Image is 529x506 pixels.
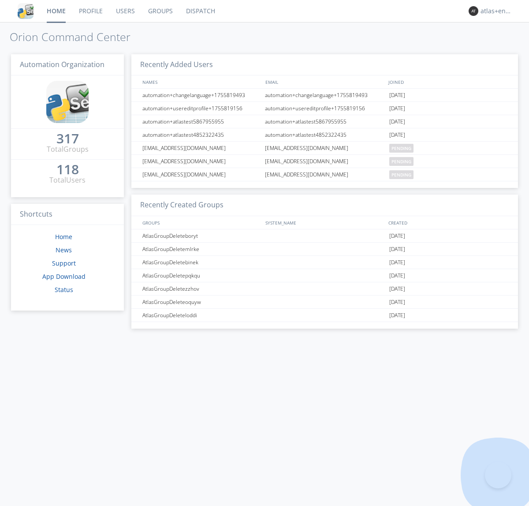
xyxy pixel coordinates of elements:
[131,168,518,181] a: [EMAIL_ADDRESS][DOMAIN_NAME][EMAIL_ADDRESS][DOMAIN_NAME]pending
[389,115,405,128] span: [DATE]
[263,102,387,115] div: automation+usereditprofile+1755819156
[386,216,510,229] div: CREATED
[52,259,76,267] a: Support
[263,155,387,168] div: [EMAIL_ADDRESS][DOMAIN_NAME]
[481,7,514,15] div: atlas+english0001
[389,144,414,153] span: pending
[263,75,386,88] div: EMAIL
[140,128,262,141] div: automation+atlastest4852322435
[140,243,262,255] div: AtlasGroupDeletemlrke
[131,142,518,155] a: [EMAIL_ADDRESS][DOMAIN_NAME][EMAIL_ADDRESS][DOMAIN_NAME]pending
[131,229,518,243] a: AtlasGroupDeleteboryt[DATE]
[263,115,387,128] div: automation+atlastest5867955955
[11,204,124,225] h3: Shortcuts
[20,60,104,69] span: Automation Organization
[140,216,261,229] div: GROUPS
[56,165,79,175] a: 118
[131,282,518,296] a: AtlasGroupDeletezzhov[DATE]
[389,229,405,243] span: [DATE]
[140,155,262,168] div: [EMAIL_ADDRESS][DOMAIN_NAME]
[263,142,387,154] div: [EMAIL_ADDRESS][DOMAIN_NAME]
[140,269,262,282] div: AtlasGroupDeletepqkqu
[263,89,387,101] div: automation+changelanguage+1755819493
[46,81,89,123] img: cddb5a64eb264b2086981ab96f4c1ba7
[131,115,518,128] a: automation+atlastest5867955955automation+atlastest5867955955[DATE]
[140,142,262,154] div: [EMAIL_ADDRESS][DOMAIN_NAME]
[140,102,262,115] div: automation+usereditprofile+1755819156
[131,89,518,102] a: automation+changelanguage+1755819493automation+changelanguage+1755819493[DATE]
[131,54,518,76] h3: Recently Added Users
[140,256,262,269] div: AtlasGroupDeletebinek
[18,3,34,19] img: cddb5a64eb264b2086981ab96f4c1ba7
[140,75,261,88] div: NAMES
[140,115,262,128] div: automation+atlastest5867955955
[263,128,387,141] div: automation+atlastest4852322435
[140,89,262,101] div: automation+changelanguage+1755819493
[140,296,262,308] div: AtlasGroupDeleteoquyw
[140,229,262,242] div: AtlasGroupDeleteboryt
[140,168,262,181] div: [EMAIL_ADDRESS][DOMAIN_NAME]
[131,195,518,216] h3: Recently Created Groups
[140,309,262,322] div: AtlasGroupDeleteloddi
[263,216,386,229] div: SYSTEM_NAME
[49,175,86,185] div: Total Users
[389,269,405,282] span: [DATE]
[56,246,72,254] a: News
[131,309,518,322] a: AtlasGroupDeleteloddi[DATE]
[42,272,86,281] a: App Download
[263,168,387,181] div: [EMAIL_ADDRESS][DOMAIN_NAME]
[389,170,414,179] span: pending
[389,128,405,142] span: [DATE]
[131,155,518,168] a: [EMAIL_ADDRESS][DOMAIN_NAME][EMAIL_ADDRESS][DOMAIN_NAME]pending
[389,157,414,166] span: pending
[469,6,478,16] img: 373638.png
[389,296,405,309] span: [DATE]
[386,75,510,88] div: JOINED
[389,282,405,296] span: [DATE]
[389,309,405,322] span: [DATE]
[55,232,72,241] a: Home
[47,144,89,154] div: Total Groups
[131,269,518,282] a: AtlasGroupDeletepqkqu[DATE]
[131,102,518,115] a: automation+usereditprofile+1755819156automation+usereditprofile+1755819156[DATE]
[131,256,518,269] a: AtlasGroupDeletebinek[DATE]
[55,285,73,294] a: Status
[56,165,79,174] div: 118
[389,243,405,256] span: [DATE]
[389,89,405,102] span: [DATE]
[131,243,518,256] a: AtlasGroupDeletemlrke[DATE]
[131,128,518,142] a: automation+atlastest4852322435automation+atlastest4852322435[DATE]
[56,134,79,144] a: 317
[485,462,511,488] iframe: Toggle Customer Support
[140,282,262,295] div: AtlasGroupDeletezzhov
[131,296,518,309] a: AtlasGroupDeleteoquyw[DATE]
[56,134,79,143] div: 317
[389,256,405,269] span: [DATE]
[389,102,405,115] span: [DATE]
